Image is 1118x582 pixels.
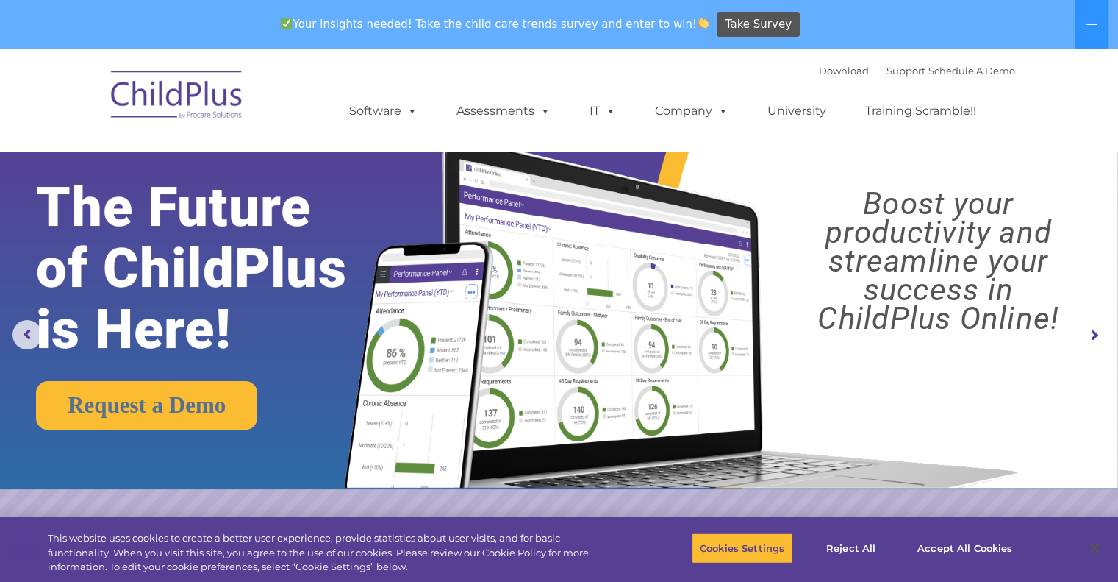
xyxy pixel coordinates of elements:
a: Company [640,96,743,126]
a: Schedule A Demo [928,65,1015,77]
button: Close [1078,532,1111,564]
a: Software [334,96,432,126]
span: Take Survey [725,12,792,38]
font: | [819,65,1015,77]
a: Training Scramble!! [850,96,991,126]
rs-layer: Boost your productivity and streamline your success in ChildPlus Online! [773,189,1104,333]
a: University [753,96,841,126]
a: IT [575,96,631,126]
span: Last name [204,97,249,108]
span: Phone number [204,157,267,168]
div: This website uses cookies to create a better user experience, provide statistics about user visit... [48,531,615,575]
img: ChildPlus by Procare Solutions [104,60,251,134]
a: Take Survey [717,12,800,38]
a: Assessments [442,96,565,126]
button: Cookies Settings [692,533,792,564]
button: Reject All [805,533,897,564]
rs-layer: The Future of ChildPlus is Here! [36,177,393,360]
img: 👏 [698,18,709,29]
a: Support [886,65,925,77]
a: Request a Demo [36,381,257,430]
button: Accept All Cookies [909,533,1020,564]
img: ✅ [281,18,292,29]
a: Download [819,65,869,77]
span: Your insights needed! Take the child care trends survey and enter to win! [275,10,715,38]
